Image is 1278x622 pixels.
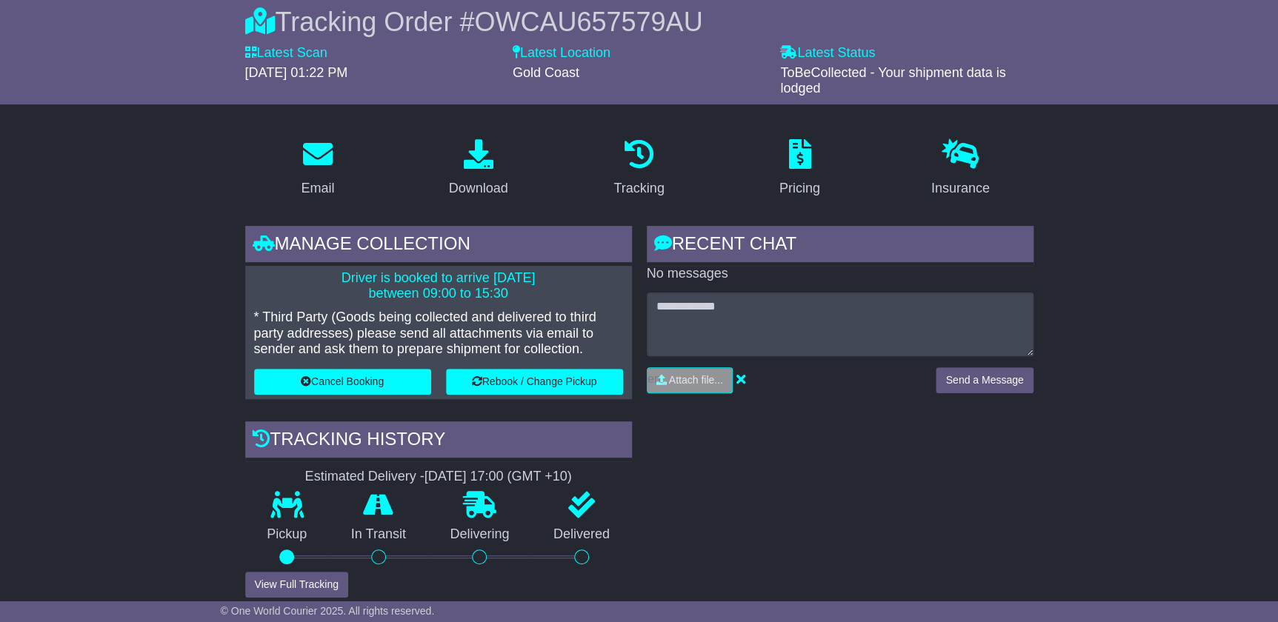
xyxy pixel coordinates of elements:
[245,421,632,461] div: Tracking history
[245,226,632,266] div: Manage collection
[254,310,623,358] p: * Third Party (Goods being collected and delivered to third party addresses) please send all atta...
[254,369,431,395] button: Cancel Booking
[425,469,572,485] div: [DATE] 17:00 (GMT +10)
[449,178,508,198] div: Download
[245,65,348,80] span: [DATE] 01:22 PM
[613,178,664,198] div: Tracking
[513,65,579,80] span: Gold Coast
[446,369,623,395] button: Rebook / Change Pickup
[931,178,990,198] div: Insurance
[329,526,428,543] p: In Transit
[221,605,435,617] span: © One World Courier 2025. All rights reserved.
[474,7,702,37] span: OWCAU657579AU
[647,226,1034,266] div: RECENT CHAT
[922,134,999,204] a: Insurance
[428,526,532,543] p: Delivering
[245,526,330,543] p: Pickup
[291,134,344,204] a: Email
[936,367,1033,393] button: Send a Message
[779,178,820,198] div: Pricing
[531,526,632,543] p: Delivered
[301,178,334,198] div: Email
[604,134,673,204] a: Tracking
[254,270,623,302] p: Driver is booked to arrive [DATE] between 09:00 to 15:30
[245,45,327,61] label: Latest Scan
[780,45,875,61] label: Latest Status
[780,65,1005,96] span: ToBeCollected - Your shipment data is lodged
[647,266,1034,282] p: No messages
[245,6,1034,38] div: Tracking Order #
[245,469,632,485] div: Estimated Delivery -
[245,572,348,598] button: View Full Tracking
[770,134,830,204] a: Pricing
[513,45,610,61] label: Latest Location
[439,134,518,204] a: Download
